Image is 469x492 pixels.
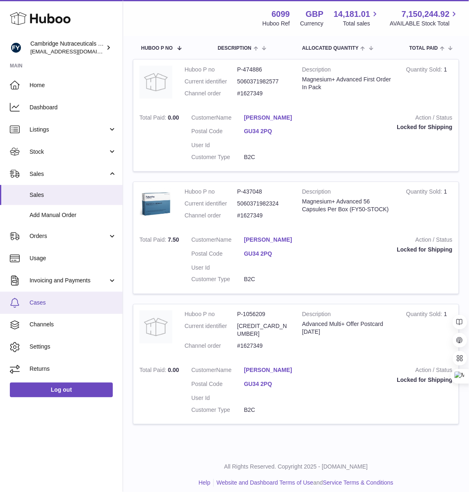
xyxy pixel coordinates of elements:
strong: Total Paid [140,237,168,245]
a: Log out [10,383,113,397]
dt: Postal Code [192,250,244,260]
dt: Current identifier [185,200,237,208]
strong: Description [302,188,394,198]
img: 60991720007148.jpg [140,188,172,221]
a: [PERSON_NAME] [244,367,297,374]
span: Customer [192,114,217,121]
span: Total paid [410,46,438,51]
img: no-photo.jpg [140,311,172,344]
dd: B2C [244,153,297,161]
dd: P-474886 [237,66,290,74]
dt: Customer Type [192,407,244,414]
span: Listings [30,126,108,134]
dt: Channel order [185,212,237,220]
dt: Postal Code [192,127,244,137]
div: Huboo Ref [263,20,290,28]
dt: User Id [192,395,244,402]
strong: 6099 [272,9,290,20]
dt: Channel order [185,342,237,350]
div: Advanced Multi+ Offer Postcard [DATE] [302,321,394,336]
strong: Quantity Sold [406,189,444,197]
span: Dashboard [30,104,117,111]
div: Locked for Shipping [309,246,453,254]
dt: Huboo P no [185,66,237,74]
dd: #1627349 [237,90,290,97]
span: Add Manual Order [30,211,117,219]
dt: Customer Type [192,153,244,161]
p: All Rights Reserved. Copyright 2025 - [DOMAIN_NAME] [130,463,462,471]
strong: Quantity Sold [406,66,444,75]
span: Cases [30,299,117,307]
a: GU34 2PQ [244,381,297,388]
dt: User Id [192,141,244,149]
dd: 5060371982324 [237,200,290,208]
dt: Customer Type [192,276,244,284]
strong: Description [302,311,394,321]
strong: Action / Status [309,114,453,124]
strong: Total Paid [140,367,168,376]
dt: Name [192,236,244,246]
a: [PERSON_NAME] [244,236,297,244]
span: Description [218,46,252,51]
dt: Postal Code [192,381,244,390]
dd: B2C [244,276,297,284]
a: Help [199,480,210,486]
span: AVAILABLE Stock Total [390,20,459,28]
dd: #1627349 [237,212,290,220]
strong: Quantity Sold [406,311,444,320]
dd: [CREDIT_CARD_NUMBER] [237,323,290,338]
strong: Action / Status [309,236,453,246]
span: Stock [30,148,108,156]
td: 1 [400,60,459,108]
span: 0.00 [168,367,179,374]
strong: Description [302,66,394,76]
dd: 5060371982577 [237,78,290,85]
span: [EMAIL_ADDRESS][DOMAIN_NAME] [30,48,121,55]
td: 1 [400,182,459,230]
div: Magnesium+ Advanced 56 Capsules Per Box (FY50-STOCK) [302,198,394,214]
dt: Name [192,114,244,124]
div: Locked for Shipping [309,377,453,384]
span: Returns [30,365,117,373]
strong: Action / Status [309,367,453,377]
dd: P-437048 [237,188,290,196]
dt: Channel order [185,90,237,97]
dt: Huboo P no [185,188,237,196]
li: and [214,479,394,487]
a: Service Terms & Conditions [323,480,394,486]
span: Sales [30,191,117,199]
span: Usage [30,254,117,262]
span: Sales [30,170,108,178]
a: GU34 2PQ [244,250,297,258]
strong: Total Paid [140,114,168,123]
span: Orders [30,232,108,240]
span: ALLOCATED Quantity [302,46,359,51]
a: 14,181.01 Total sales [334,9,380,28]
span: 0.00 [168,114,179,121]
span: Customer [192,367,217,374]
dd: P-1056209 [237,311,290,319]
span: Invoicing and Payments [30,277,108,284]
dt: Huboo P no [185,311,237,319]
span: 7,150,244.92 [402,9,450,20]
dt: User Id [192,264,244,272]
img: huboo@camnutra.com [10,42,22,54]
div: Currency [300,20,324,28]
a: 7,150,244.92 AVAILABLE Stock Total [390,9,459,28]
a: GU34 2PQ [244,127,297,135]
span: Total sales [343,20,380,28]
div: Magnesium+ Advanced First Order In Pack [302,76,394,91]
div: Cambridge Nutraceuticals Ltd [30,40,104,55]
dt: Current identifier [185,78,237,85]
span: Channels [30,321,117,329]
td: 1 [400,305,459,360]
div: Locked for Shipping [309,123,453,131]
span: 7.50 [168,237,179,243]
a: Website and Dashboard Terms of Use [217,480,313,486]
span: Home [30,81,117,89]
img: no-photo.jpg [140,66,172,99]
span: Customer [192,237,217,243]
dt: Name [192,367,244,377]
strong: GBP [306,9,323,20]
span: Huboo P no [141,46,173,51]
